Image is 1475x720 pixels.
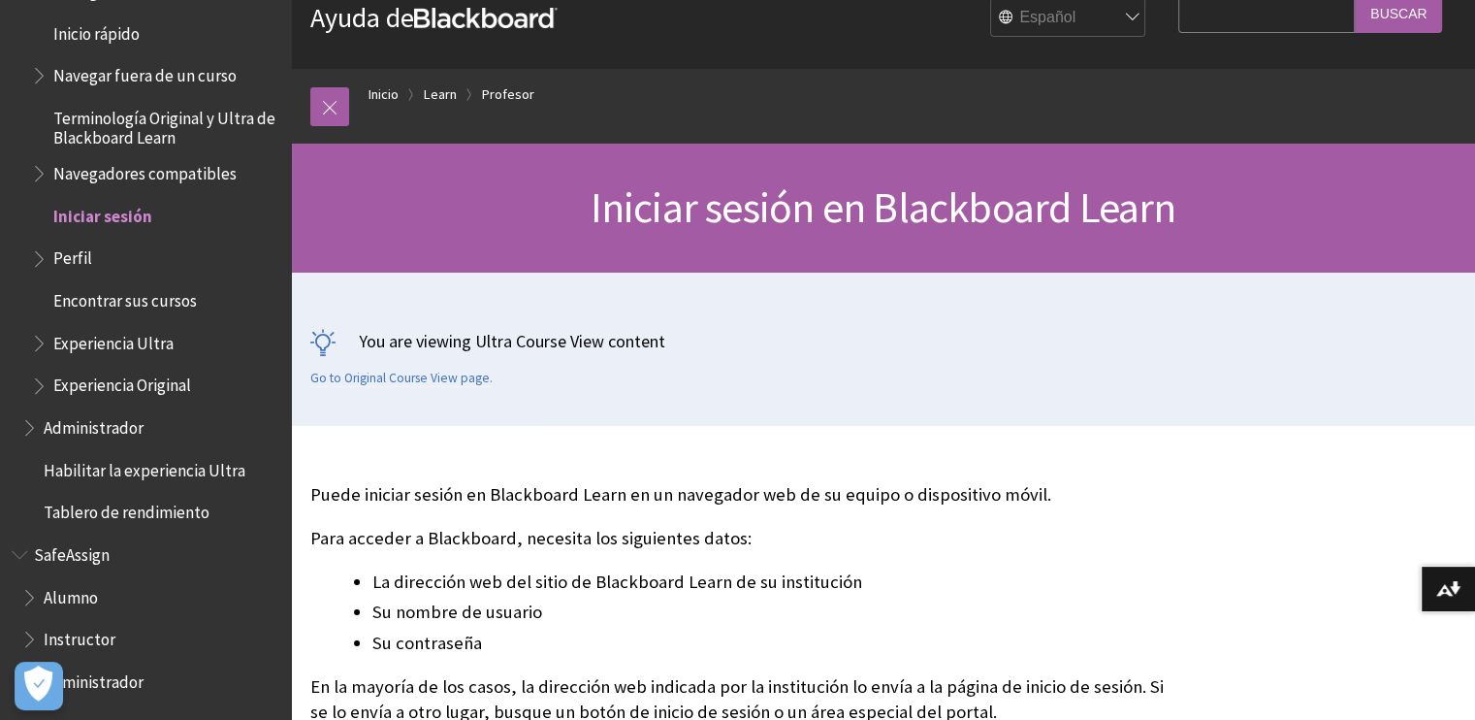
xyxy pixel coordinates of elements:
[34,539,110,565] span: SafeAssign
[44,411,144,438] span: Administrador
[53,243,92,269] span: Perfil
[53,284,197,311] span: Encontrar sus cursos
[44,496,209,522] span: Tablero de rendimiento
[310,526,1169,551] p: Para acceder a Blackboard, necesita los siguientes datos:
[414,8,558,28] strong: Blackboard
[591,180,1176,234] span: Iniciar sesión en Blackboard Learn
[44,666,144,692] span: Administrador
[53,59,237,85] span: Navegar fuera de un curso
[372,630,1169,657] li: Su contraseña
[310,329,1456,353] p: You are viewing Ultra Course View content
[12,539,279,699] nav: Book outline for Blackboard SafeAssign
[372,599,1169,626] li: Su nombre de usuario
[53,370,191,396] span: Experiencia Original
[15,662,63,710] button: Abrir preferencias
[53,17,140,44] span: Inicio rápido
[424,82,457,107] a: Learn
[369,82,399,107] a: Inicio
[310,482,1169,507] p: Puede iniciar sesión en Blackboard Learn en un navegador web de su equipo o dispositivo móvil.
[53,200,152,226] span: Iniciar sesión
[44,623,115,649] span: Instructor
[44,454,245,480] span: Habilitar la experiencia Ultra
[53,157,237,183] span: Navegadores compatibles
[482,82,534,107] a: Profesor
[53,327,174,353] span: Experiencia Ultra
[53,102,277,147] span: Terminología Original y Ultra de Blackboard Learn
[372,569,1169,596] li: La dirección web del sitio de Blackboard Learn de su institución
[310,370,493,387] a: Go to Original Course View page.
[44,581,98,607] span: Alumno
